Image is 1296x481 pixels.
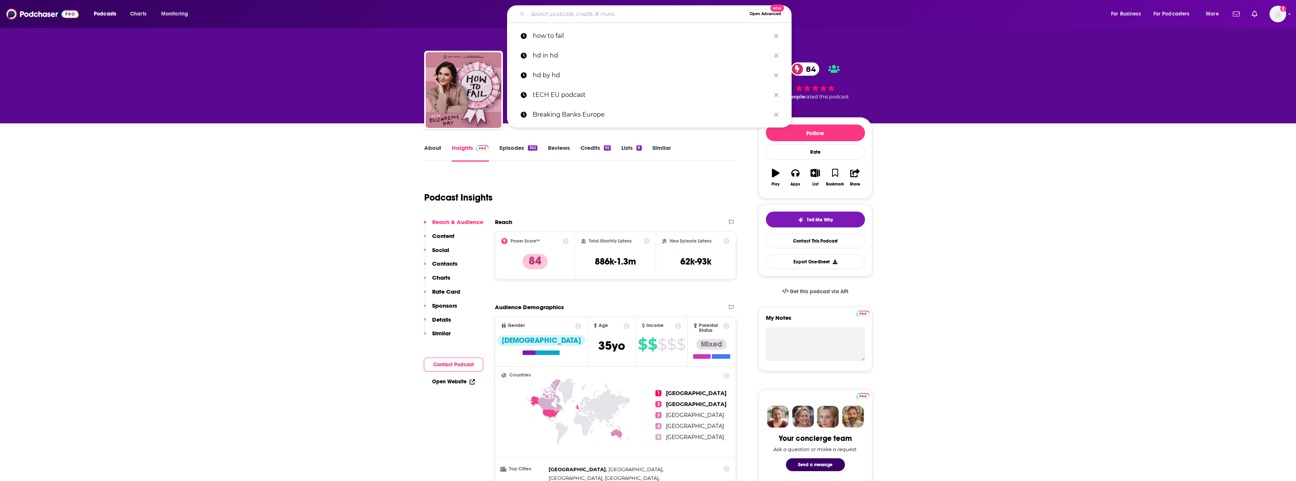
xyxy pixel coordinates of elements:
span: Monitoring [161,9,188,19]
div: 362 [528,145,537,151]
button: Export One-Sheet [766,254,865,269]
h2: Power Score™ [510,238,540,244]
a: Lists8 [621,144,641,162]
div: Ask a question or make a request. [773,446,857,452]
span: , [549,465,607,474]
button: Contacts [424,260,457,274]
a: Credits92 [580,144,611,162]
img: Barbara Profile [792,406,814,428]
a: 84 [791,62,820,76]
button: Open AdvancedNew [746,9,784,19]
button: Social [424,246,449,260]
button: Send a message [786,458,845,471]
span: 1 [655,390,661,396]
p: Content [432,232,454,240]
img: User Profile [1270,6,1286,22]
span: [GEOGRAPHIC_DATA] [549,466,606,472]
h2: Audience Demographics [495,304,564,311]
p: hd by hd [533,65,770,85]
p: Contacts [432,260,457,267]
span: New [770,5,784,12]
button: open menu [1148,8,1201,20]
span: [GEOGRAPHIC_DATA], [GEOGRAPHIC_DATA] [549,475,658,481]
div: 84 6 peoplerated this podcast [759,58,872,104]
span: 84 [798,62,820,76]
span: Charts [130,9,146,19]
span: [GEOGRAPHIC_DATA] [666,401,727,408]
a: About [424,144,441,162]
span: , [608,465,663,474]
h3: Top Cities [501,467,546,472]
p: Reach & Audience [432,218,483,226]
div: 8 [636,145,641,151]
button: Details [424,316,451,330]
div: Search podcasts, credits, & more... [514,5,799,23]
p: Breaking Banks Europe [533,105,770,125]
a: Similar [652,144,671,162]
button: Apps [786,164,805,191]
span: Countries [509,373,531,378]
span: More [1206,9,1219,19]
img: tell me why sparkle [798,217,804,223]
span: Podcasts [94,9,116,19]
img: Podchaser - Follow, Share and Rate Podcasts [6,7,79,21]
button: open menu [1106,8,1150,20]
a: tECH EU podcast [507,85,792,105]
span: Gender [508,323,525,328]
p: tECH EU podcast [533,85,770,105]
img: Jules Profile [817,406,839,428]
button: tell me why sparkleTell Me Why [766,212,865,227]
a: Pro website [856,392,870,399]
a: hd by hd [507,65,792,85]
label: My Notes [766,314,865,327]
a: Pro website [856,310,870,317]
a: Charts [125,8,151,20]
p: how to fail [533,26,770,46]
div: Your concierge team [779,434,852,443]
span: Logged in as BrunswickDigital [1270,6,1286,22]
div: Share [850,182,860,187]
span: [GEOGRAPHIC_DATA] [666,434,724,441]
div: Bookmark [826,182,844,187]
div: Mixed [696,339,727,350]
button: Sponsors [424,302,457,316]
span: 35 yo [598,338,625,353]
span: Open Advanced [750,12,781,16]
span: 3 [655,412,661,418]
span: rated this podcast [805,94,849,100]
span: $ [667,338,676,350]
a: Breaking Banks Europe [507,105,792,125]
a: Get this podcast via API [776,282,855,301]
p: Similar [432,330,451,337]
span: Income [646,323,664,328]
h2: New Episode Listens [670,238,711,244]
h3: 886k-1.3m [595,256,636,267]
span: [GEOGRAPHIC_DATA] [666,423,724,430]
button: Content [424,232,454,246]
span: 6 people [783,94,805,100]
div: [DEMOGRAPHIC_DATA] [497,335,585,346]
button: open menu [156,8,198,20]
span: [GEOGRAPHIC_DATA] [608,466,662,472]
span: Age [599,323,608,328]
button: Show profile menu [1270,6,1286,22]
span: [GEOGRAPHIC_DATA] [666,390,727,397]
p: Social [432,246,449,254]
p: Details [432,316,451,323]
span: [GEOGRAPHIC_DATA] [666,412,724,419]
h3: 62k-93k [680,256,711,267]
span: $ [648,338,657,350]
span: $ [677,338,685,350]
a: Show notifications dropdown [1249,8,1260,20]
button: Rate Card [424,288,460,302]
a: how to fail [507,26,792,46]
span: For Business [1111,9,1141,19]
p: Rate Card [432,288,460,295]
p: 84 [523,254,548,269]
a: InsightsPodchaser Pro [452,144,489,162]
button: Play [766,164,786,191]
svg: Add a profile image [1280,6,1286,12]
span: Tell Me Why [807,217,833,223]
div: Apps [790,182,800,187]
